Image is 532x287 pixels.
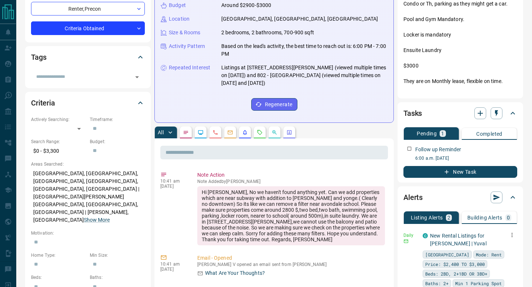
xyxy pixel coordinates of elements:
svg: Listing Alerts [242,129,248,135]
p: Around $2900-$3000 [221,1,271,9]
svg: Lead Browsing Activity [198,129,204,135]
p: What Are Your Thoughts? [205,269,265,277]
p: Search Range: [31,138,86,145]
svg: Opportunities [272,129,277,135]
div: Renter , Precon [31,2,145,15]
p: [GEOGRAPHIC_DATA], [GEOGRAPHIC_DATA], [GEOGRAPHIC_DATA], [GEOGRAPHIC_DATA], [GEOGRAPHIC_DATA], [G... [31,167,145,226]
p: Repeated Interest [169,64,210,72]
p: 2 [447,215,450,220]
h2: Criteria [31,97,55,109]
p: Listings at [STREET_ADDRESS][PERSON_NAME] (viewed multiple times on [DATE]) and 802 - [GEOGRAPHIC... [221,64,388,87]
h2: Tasks [403,107,422,119]
svg: Calls [212,129,218,135]
button: New Task [403,166,517,178]
p: Completed [476,131,502,136]
p: [DATE] [160,184,186,189]
span: Baths: 2+ [425,280,449,287]
div: Tasks [403,104,517,122]
p: Areas Searched: [31,161,145,167]
span: Mode: Rent [476,251,502,258]
p: Size & Rooms [169,29,201,37]
button: Open [132,72,142,82]
p: Min Size: [90,252,145,259]
span: Beds: 2BD, 2+1BD OR 3BD+ [425,270,487,277]
span: Min 1 Parking Spot [455,280,502,287]
p: Home Type: [31,252,86,259]
p: Note Action [197,171,385,179]
p: 2 bedrooms, 2 bathrooms, 700-900 sqft [221,29,314,37]
svg: Emails [227,129,233,135]
button: Show More [84,216,110,224]
p: Building Alerts [467,215,502,220]
div: Criteria [31,94,145,112]
span: Price: $2,400 TO $3,000 [425,260,485,268]
svg: Requests [257,129,263,135]
p: Note Added by [PERSON_NAME] [197,179,385,184]
p: Actively Searching: [31,116,86,123]
p: Timeframe: [90,116,145,123]
p: 1 [441,131,444,136]
p: Pending [417,131,437,136]
p: [PERSON_NAME] V opened an email sent from [PERSON_NAME] [197,262,385,267]
p: Daily [403,232,418,239]
p: Follow up Reminder [415,146,461,153]
p: 6:00 a.m. [DATE] [415,155,517,162]
h2: Alerts [403,191,423,203]
p: Motivation: [31,230,145,236]
p: All [158,130,164,135]
p: [GEOGRAPHIC_DATA], [GEOGRAPHIC_DATA], [GEOGRAPHIC_DATA] [221,15,378,23]
p: Beds: [31,274,86,281]
p: Email - Opened [197,254,385,262]
div: Alerts [403,189,517,206]
p: 10:41 am [160,262,186,267]
div: Hi [PERSON_NAME], No we haven't found anything yet. Can we add properties which are near subway w... [197,186,385,245]
p: Listing Alerts [411,215,443,220]
svg: Agent Actions [286,129,292,135]
a: New Rental Listings for [PERSON_NAME] | Yuval [430,233,487,246]
p: Activity Pattern [169,42,205,50]
button: Regenerate [251,98,297,111]
p: Baths: [90,274,145,281]
span: [GEOGRAPHIC_DATA] [425,251,469,258]
p: Budget: [90,138,145,145]
svg: Email [403,239,409,244]
p: 10:41 am [160,179,186,184]
div: Tags [31,48,145,66]
p: Budget [169,1,186,9]
div: Criteria Obtained [31,21,145,35]
p: Location [169,15,190,23]
div: condos.ca [423,233,428,238]
p: [DATE] [160,267,186,272]
svg: Notes [183,129,189,135]
h2: Tags [31,51,46,63]
p: 0 [507,215,510,220]
p: $0 - $3,300 [31,145,86,157]
p: Based on the lead's activity, the best time to reach out is: 6:00 PM - 7:00 PM [221,42,388,58]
